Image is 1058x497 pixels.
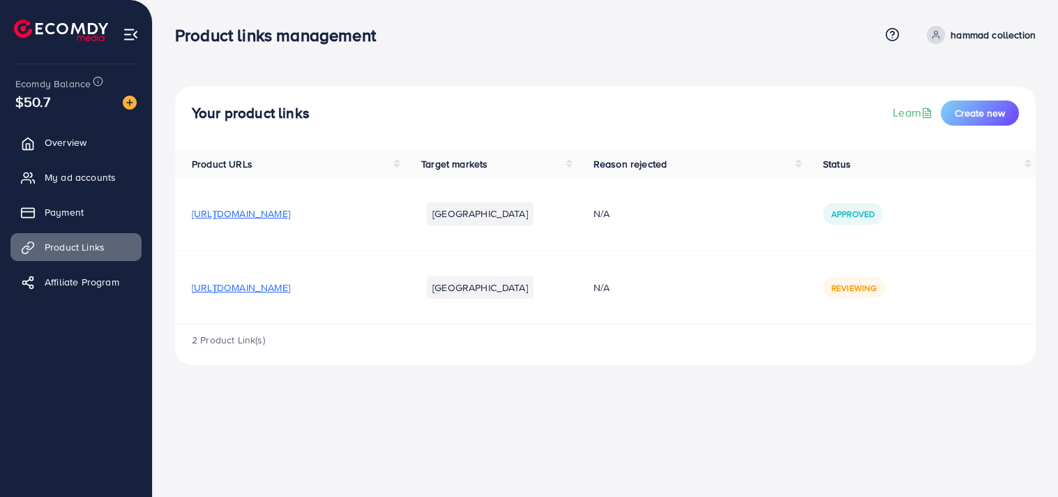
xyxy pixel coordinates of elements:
[941,101,1019,126] button: Create new
[15,91,50,112] span: $50.7
[831,282,877,294] span: Reviewing
[175,25,387,45] h3: Product links management
[831,208,875,220] span: Approved
[45,240,105,254] span: Product Links
[192,281,290,295] span: [URL][DOMAIN_NAME]
[427,276,534,299] li: [GEOGRAPHIC_DATA]
[192,333,265,347] span: 2 Product Link(s)
[421,157,488,171] span: Target markets
[10,268,142,296] a: Affiliate Program
[594,281,610,295] span: N/A
[427,202,534,225] li: [GEOGRAPHIC_DATA]
[10,198,142,226] a: Payment
[192,207,290,221] span: [URL][DOMAIN_NAME]
[15,77,91,91] span: Ecomdy Balance
[123,27,139,43] img: menu
[10,233,142,261] a: Product Links
[951,27,1036,43] p: hammad collection
[14,20,108,41] img: logo
[955,106,1005,120] span: Create new
[10,128,142,156] a: Overview
[999,434,1048,487] iframe: Chat
[823,157,851,171] span: Status
[893,105,935,121] a: Learn
[45,135,86,149] span: Overview
[123,96,137,110] img: image
[192,157,252,171] span: Product URLs
[921,26,1036,44] a: hammad collection
[45,170,116,184] span: My ad accounts
[10,163,142,191] a: My ad accounts
[45,275,119,289] span: Affiliate Program
[45,205,84,219] span: Payment
[594,207,610,221] span: N/A
[594,157,667,171] span: Reason rejected
[192,105,310,122] h4: Your product links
